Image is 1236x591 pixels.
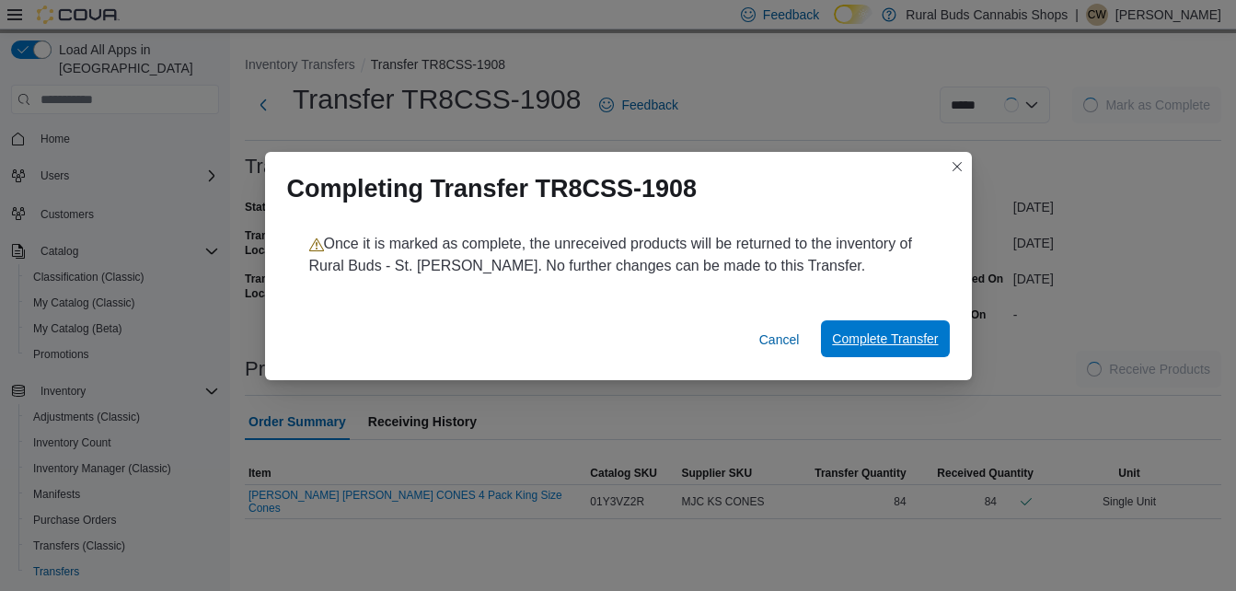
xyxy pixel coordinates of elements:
[821,320,949,357] button: Complete Transfer
[287,174,698,203] h1: Completing Transfer TR8CSS-1908
[946,156,968,178] button: Closes this modal window
[752,321,807,358] button: Cancel
[759,330,800,349] span: Cancel
[309,233,928,277] p: Once it is marked as complete, the unreceived products will be returned to the inventory of Rural...
[832,330,938,348] span: Complete Transfer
